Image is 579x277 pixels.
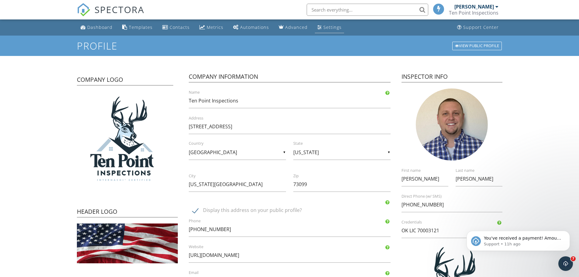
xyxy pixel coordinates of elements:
[78,22,115,33] a: Dashboard
[285,24,308,30] div: Advanced
[170,24,190,30] div: Contacts
[455,22,501,33] a: Support Center
[77,3,90,16] img: The Best Home Inspection Software - Spectora
[189,141,293,146] label: Country
[160,22,192,33] a: Contacts
[315,22,344,33] a: Settings
[77,92,173,188] img: Final.png
[192,207,394,215] label: Display this address on your public profile?
[197,22,226,33] a: Metrics
[323,24,342,30] div: Settings
[402,168,456,173] label: First name
[77,40,502,51] h1: Profile
[558,256,573,271] iframe: Intercom live chat
[87,24,112,30] div: Dashboard
[77,208,178,217] h4: Header Logo
[240,24,269,30] div: Automations
[456,168,510,173] label: Last name
[402,194,510,199] label: Direct Phone (w/ SMS)
[231,22,271,33] a: Automations (Basic)
[77,76,173,85] h4: Company Logo
[457,218,579,261] iframe: Intercom notifications message
[307,4,428,16] input: Search everything...
[276,22,310,33] a: Advanced
[402,73,502,82] h4: Inspector Info
[189,248,391,263] input: https://www.spectora.com
[26,18,105,89] span: You've received a payment! Amount $1.04 Fee $0.00 Net $1.04 Transaction # pi_3SCVO4K7snlDGpRF0sgl...
[207,24,223,30] div: Metrics
[26,23,105,29] p: Message from Support, sent 11h ago
[449,10,498,16] div: Ten Point Inspections
[454,4,494,10] div: [PERSON_NAME]
[95,3,144,16] span: SPECTORA
[129,24,153,30] div: Templates
[571,256,576,261] span: 7
[77,8,144,21] a: SPECTORA
[77,223,178,263] img: usa-flag-banner-les-cunliffe.jpg
[293,141,398,146] label: State
[189,73,391,82] h4: Company Information
[452,42,502,50] div: View Public Profile
[463,24,499,30] div: Support Center
[402,220,510,225] label: Credentials
[120,22,155,33] a: Templates
[452,41,502,51] a: View Public Profile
